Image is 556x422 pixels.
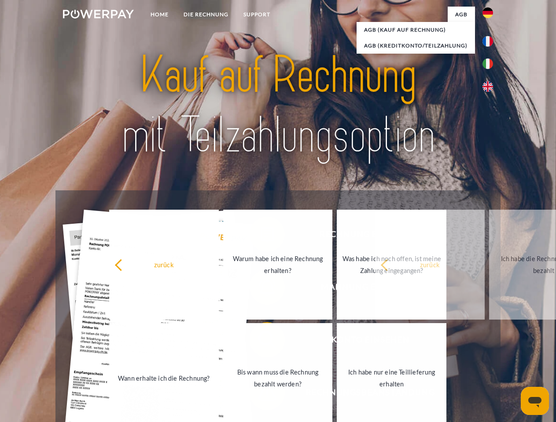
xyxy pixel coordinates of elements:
[337,210,446,320] a: Was habe ich noch offen, ist meine Zahlung eingegangen?
[380,258,479,270] div: zurück
[176,7,236,22] a: DIE RECHNUNG
[84,42,472,168] img: title-powerpay_de.svg
[228,253,328,276] div: Warum habe ich eine Rechnung erhalten?
[482,58,493,69] img: it
[482,36,493,47] img: fr
[521,387,549,415] iframe: Schaltfläche zum Öffnen des Messaging-Fensters
[342,253,441,276] div: Was habe ich noch offen, ist meine Zahlung eingegangen?
[143,7,176,22] a: Home
[482,7,493,18] img: de
[448,7,475,22] a: agb
[357,38,475,54] a: AGB (Kreditkonto/Teilzahlung)
[63,10,134,18] img: logo-powerpay-white.svg
[342,366,441,390] div: Ich habe nur eine Teillieferung erhalten
[236,7,278,22] a: SUPPORT
[228,366,328,390] div: Bis wann muss die Rechnung bezahlt werden?
[114,372,214,384] div: Wann erhalte ich die Rechnung?
[357,22,475,38] a: AGB (Kauf auf Rechnung)
[114,258,214,270] div: zurück
[482,81,493,92] img: en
